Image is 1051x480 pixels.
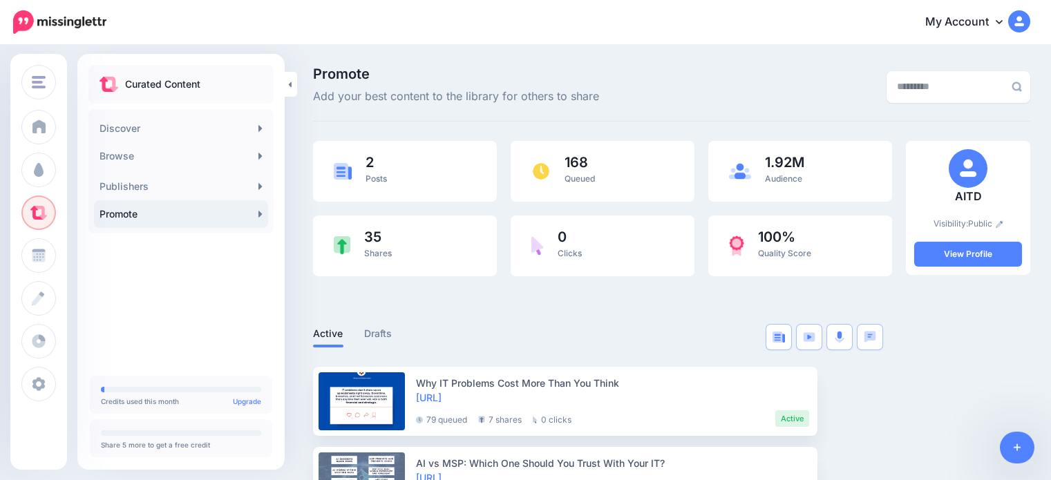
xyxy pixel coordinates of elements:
[94,200,268,228] a: Promote
[949,149,987,188] img: user_default_image.png
[94,142,268,170] a: Browse
[729,163,751,180] img: users-blue.png
[366,173,387,184] span: Posts
[478,416,485,423] img: share-grey.png
[531,162,551,181] img: clock.png
[968,218,1003,229] a: Public
[558,248,582,258] span: Clicks
[478,410,522,427] li: 7 shares
[773,332,785,343] img: article-blue.png
[416,392,442,403] a: [URL]
[533,416,538,423] img: pointer-grey.png
[1012,81,1022,92] img: search-grey-6.png
[533,410,571,427] li: 0 clicks
[765,173,802,184] span: Audience
[565,173,595,184] span: Queued
[914,242,1022,267] a: View Profile
[565,155,595,169] span: 168
[334,163,352,179] img: article-blue.png
[313,67,599,81] span: Promote
[765,155,804,169] span: 1.92M
[94,115,268,142] a: Discover
[416,456,809,470] div: AI vs MSP: Which One Should You Trust With Your IT?
[313,88,599,106] span: Add your best content to the library for others to share
[13,10,106,34] img: Missinglettr
[531,236,544,256] img: pointer-purple.png
[835,331,844,343] img: microphone.png
[758,248,811,258] span: Quality Score
[416,410,467,427] li: 79 queued
[558,230,582,244] span: 0
[911,6,1030,39] a: My Account
[416,376,809,390] div: Why IT Problems Cost More Than You Think
[864,331,876,343] img: chat-square-blue.png
[416,416,423,423] img: clock-grey-darker.png
[366,155,387,169] span: 2
[803,332,815,342] img: video-blue.png
[125,76,200,93] p: Curated Content
[364,248,392,258] span: Shares
[729,236,744,256] img: prize-red.png
[32,76,46,88] img: menu.png
[334,236,350,255] img: share-green.png
[758,230,811,244] span: 100%
[313,325,343,342] a: Active
[94,173,268,200] a: Publishers
[364,325,392,342] a: Drafts
[996,220,1003,228] img: pencil.png
[364,230,392,244] span: 35
[914,188,1022,206] p: AITD
[100,77,118,92] img: curate.png
[775,410,809,427] li: Active
[914,217,1022,231] p: Visibility:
